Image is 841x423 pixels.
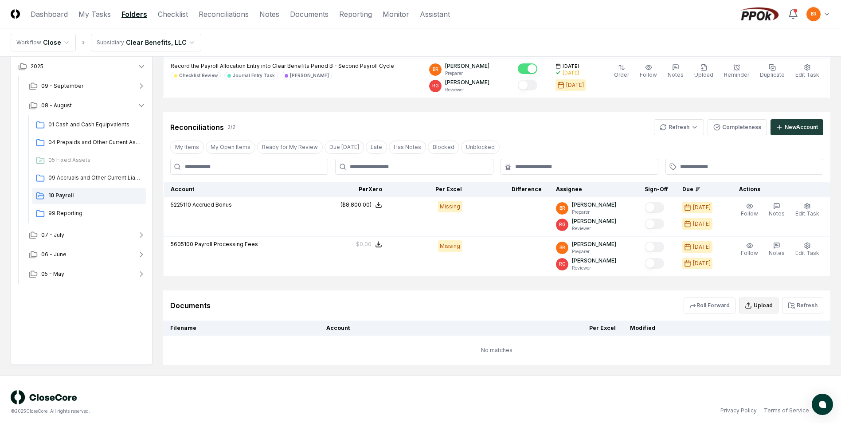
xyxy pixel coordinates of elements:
div: Missing [438,201,462,212]
a: Documents [290,9,329,20]
a: 99 Reporting [32,206,146,222]
div: Missing [438,240,462,252]
th: Per Excel [465,321,623,336]
th: Assignee [549,182,638,197]
span: 99 Reporting [48,209,142,217]
button: Edit Task [794,240,821,259]
button: Mark complete [645,202,664,213]
div: New Account [785,123,818,131]
span: BR [811,11,817,17]
span: Duplicate [760,71,785,78]
button: Order [612,62,631,81]
th: Per Xero [309,182,389,197]
span: Notes [668,71,684,78]
button: atlas-launcher [812,394,833,415]
button: Follow [739,201,760,219]
span: 09 Accruals and Other Current Liabilities [48,174,142,182]
p: Preparer [572,248,616,255]
button: Mark complete [645,219,664,229]
span: 05 Fixed Assets [48,156,142,164]
div: [DATE] [693,220,711,228]
button: Ready for My Review [257,141,323,154]
button: Follow [739,240,760,259]
div: [DATE] [693,259,711,267]
button: Reminder [722,62,751,81]
p: [PERSON_NAME] [572,217,616,225]
a: 10 Payroll [32,188,146,204]
span: 09 - September [41,82,83,90]
span: Accrued Bonus [192,201,232,208]
a: Reporting [339,9,372,20]
button: NewAccount [771,119,823,135]
span: BR [433,66,438,73]
a: Reconciliations [199,9,249,20]
button: 2025 [11,57,153,76]
button: 08 - August [22,96,153,115]
th: Sign-Off [638,182,675,197]
div: [DATE] [693,243,711,251]
div: Subsidiary [97,39,124,47]
th: Modified [623,321,775,336]
button: My Items [170,141,204,154]
div: Reconciliations [170,122,224,133]
span: Payroll Processing Fees [195,241,258,247]
button: Notes [767,201,786,219]
a: Terms of Service [764,407,809,415]
button: 09 - September [22,76,153,96]
a: Dashboard [31,9,68,20]
img: logo [11,390,77,404]
span: BR [559,244,565,251]
td: No matches [163,336,830,365]
span: Notes [769,210,785,217]
p: Preparer [445,70,489,77]
a: 01 Cash and Cash Equipvalents [32,117,146,133]
div: © 2025 CloseCore. All rights reserved. [11,408,421,415]
p: Reviewer [572,225,616,232]
button: Refresh [654,119,704,135]
div: Documents [170,300,211,311]
span: [DATE] [563,63,579,70]
button: 05 - May [22,264,153,284]
span: 05 - May [41,270,64,278]
p: Record the Payroll Allocation Entry into Clear Benefits Period B - Second Payroll Cycle [171,62,394,70]
p: Reviewer [572,265,616,271]
button: Roll Forward [684,298,735,313]
button: Refresh [782,298,823,313]
span: 04 Prepaids and Other Current Assets [48,138,142,146]
img: PPOk logo [738,7,781,21]
p: [PERSON_NAME] [572,201,616,209]
button: Late [366,141,387,154]
span: RG [559,261,566,267]
p: Preparer [572,209,616,215]
div: Account [171,185,303,193]
nav: breadcrumb [11,34,201,51]
span: RG [559,221,566,228]
button: Has Notes [389,141,426,154]
span: Follow [741,250,758,256]
span: 5605100 [171,241,193,247]
button: My Open Items [206,141,255,154]
span: 5225110 [171,201,191,208]
a: Folders [121,9,147,20]
button: ($8,800.00) [340,201,382,209]
span: Follow [640,71,657,78]
a: 04 Prepaids and Other Current Assets [32,135,146,151]
div: ($8,800.00) [340,201,372,209]
th: Account [319,321,465,336]
p: [PERSON_NAME] [445,78,489,86]
span: Upload [694,71,713,78]
span: 01 Cash and Cash Equipvalents [48,121,142,129]
button: 07 - July [22,225,153,245]
button: Notes [767,240,786,259]
button: BR [806,6,821,22]
span: Follow [741,210,758,217]
a: Notes [259,9,279,20]
span: Edit Task [795,250,819,256]
a: Monitor [383,9,409,20]
button: Upload [692,62,715,81]
button: Notes [666,62,685,81]
button: Due Today [325,141,364,154]
span: 10 Payroll [48,192,142,200]
div: [DATE] [693,204,711,211]
button: Upload [739,298,778,313]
